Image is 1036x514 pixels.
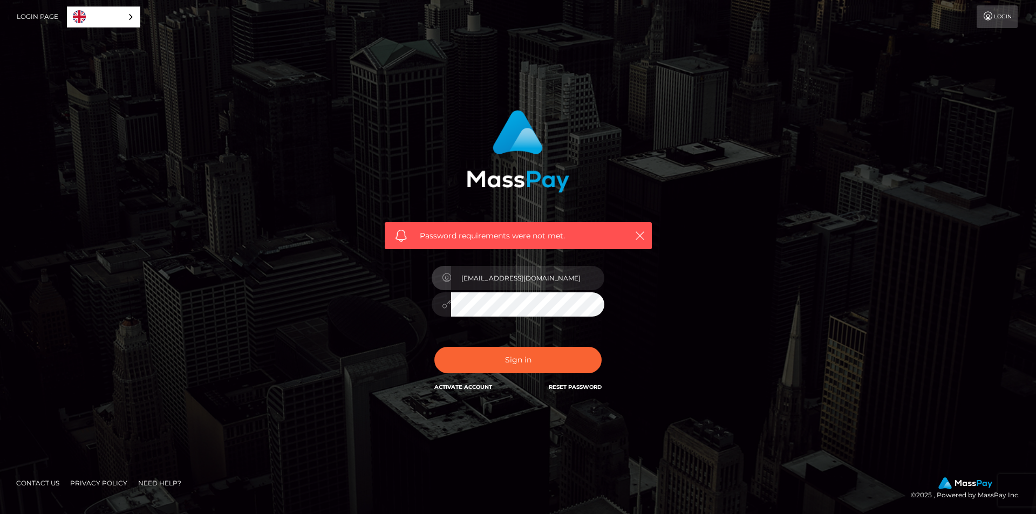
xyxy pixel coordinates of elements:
a: Login Page [17,5,58,28]
aside: Language selected: English [67,6,140,28]
input: E-mail... [451,266,604,290]
button: Sign in [434,347,602,373]
img: MassPay [938,477,992,489]
a: Login [977,5,1018,28]
div: © 2025 , Powered by MassPay Inc. [911,477,1028,501]
a: Reset Password [549,383,602,390]
a: Privacy Policy [66,475,132,491]
a: Need Help? [134,475,186,491]
a: Contact Us [12,475,64,491]
img: MassPay Login [467,110,569,193]
span: Password requirements were not met. [420,230,617,242]
a: Activate Account [434,383,492,390]
a: English [67,7,140,27]
div: Language [67,6,140,28]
